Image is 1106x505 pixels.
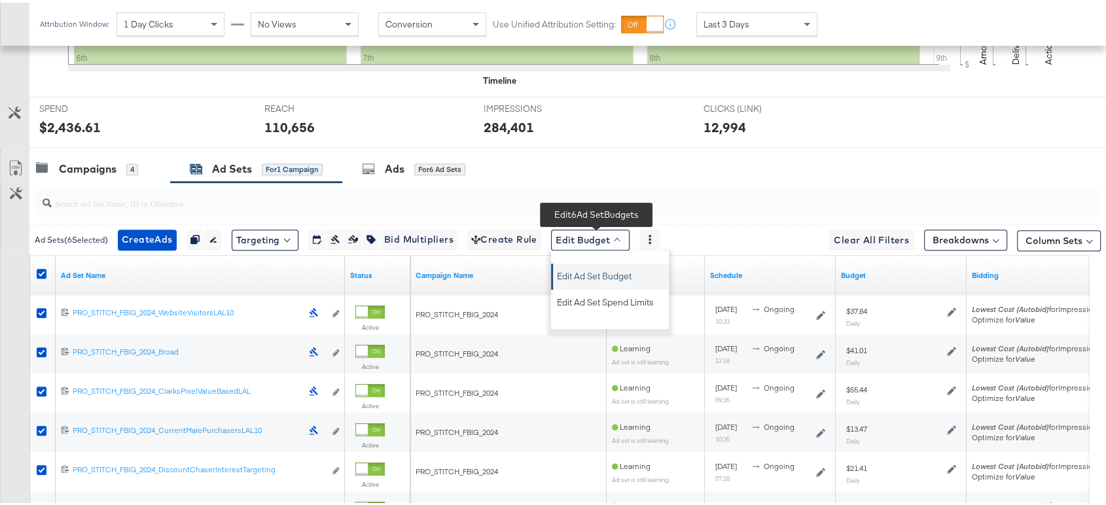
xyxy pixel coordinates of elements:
[124,16,173,27] span: 1 Day Clicks
[612,380,651,390] span: Learning
[972,302,1049,311] em: Lowest Cost (Autobid)
[715,472,730,479] sub: 07:28
[73,423,302,436] a: PRO_STITCH_FBIG_2024_CurrentMalePurchasersLAL10
[52,183,1004,208] input: Search Ad Set Name, ID or Objective
[73,344,302,355] div: PRO_STITCH_FBIG_2024_Broad
[972,380,1101,390] span: for Impressions
[484,115,534,134] div: 284,401
[553,287,669,308] button: Edit Ad Set Spend Limits
[846,343,867,353] div: $41.01
[73,383,302,397] a: PRO_STITCH_FBIG_2024_ClarksPixelValueBasedLAL
[710,268,830,278] a: Shows when your Ad Set is scheduled to deliver.
[416,385,498,395] span: PRO_STITCH_FBIG_2024
[612,341,651,351] span: Learning
[972,459,1101,468] span: for Impressions
[924,227,1007,248] button: Breakdowns
[764,302,794,311] span: ongoing
[493,16,616,28] label: Use Unified Attribution Setting:
[416,307,498,317] span: PRO_STITCH_FBIG_2024
[122,229,173,245] span: Create Ads
[355,399,385,408] label: Active
[385,16,433,27] span: Conversion
[846,434,860,442] sub: Daily
[829,227,914,248] button: Clear All Filters
[764,341,794,351] span: ongoing
[846,395,860,403] sub: Daily
[972,430,1101,440] div: Optimize for
[846,356,860,364] sub: Daily
[416,425,498,434] span: PRO_STITCH_FBIG_2024
[416,464,498,474] span: PRO_STITCH_FBIG_2024
[380,227,457,248] button: Bid Multipliers
[1015,469,1035,479] em: Value
[972,312,1101,322] div: Optimize for
[715,302,737,311] span: [DATE]
[972,419,1101,429] span: for Impressions
[846,474,860,481] sub: Daily
[39,100,137,113] span: SPEND
[73,462,325,476] a: PRO_STITCH_FBIG_2024_DiscountChaserInterestTargeting
[262,161,323,173] div: for 1 Campaign
[972,341,1049,351] em: Lowest Cost (Autobid)
[61,268,340,278] a: Your Ad Set name.
[972,380,1049,390] em: Lowest Cost (Autobid)
[846,304,867,314] div: $37.84
[1017,228,1101,249] button: Column Sets
[264,100,363,113] span: REACH
[612,419,651,429] span: Learning
[1015,312,1035,322] em: Value
[972,351,1101,362] div: Optimize for
[355,478,385,486] label: Active
[557,263,632,280] span: Edit Ad Set Budget
[704,16,749,27] span: Last 3 Days
[73,305,302,319] a: PRO_STITCH_FBIG_2024_WebsiteVisitorsLAL10
[704,115,746,134] div: 12,994
[834,230,909,246] span: Clear All Filters
[1015,351,1035,361] em: Value
[704,100,802,113] span: CLICKS (LINK)
[212,159,252,174] div: Ad Sets
[972,268,1092,278] a: Shows your bid and optimisation settings for this Ad Set.
[416,346,498,356] span: PRO_STITCH_FBIG_2024
[484,100,582,113] span: IMPRESSIONS
[841,268,961,278] a: Shows the current budget of Ad Set.
[715,459,737,468] span: [DATE]
[73,423,302,433] div: PRO_STITCH_FBIG_2024_CurrentMalePurchasersLAL10
[385,159,404,174] div: Ads
[1015,391,1035,400] em: Value
[612,473,670,481] sub: Ad set is still learning.
[355,360,385,368] label: Active
[715,315,730,322] sub: 10:33
[1010,29,1022,62] text: Delivery
[73,344,302,358] a: PRO_STITCH_FBIG_2024_Broad
[715,419,737,429] span: [DATE]
[612,434,670,442] sub: Ad set is still learning.
[1043,31,1054,62] text: Actions
[972,341,1101,351] span: for Impressions
[715,393,730,401] sub: 09:35
[972,469,1101,479] div: Optimize for
[483,72,516,84] div: Timeline
[39,115,101,134] div: $2,436.61
[553,261,669,282] button: Edit Ad Set Budget
[126,161,138,173] div: 4
[73,462,325,472] div: PRO_STITCH_FBIG_2024_DiscountChaserInterestTargeting
[551,227,630,248] button: Edit Budget
[764,459,794,468] span: ongoing
[471,229,537,245] span: Create Rule
[258,16,296,27] span: No Views
[416,268,601,278] a: Your campaign name.
[972,419,1049,429] em: Lowest Cost (Autobid)
[846,461,867,471] div: $21.41
[846,421,867,432] div: $13.47
[972,302,1101,311] span: for Impressions
[384,229,454,245] span: Bid Multipliers
[715,380,737,390] span: [DATE]
[612,459,651,468] span: Learning
[35,232,108,243] div: Ad Sets ( 6 Selected)
[846,317,860,324] sub: Daily
[73,383,302,394] div: PRO_STITCH_FBIG_2024_ClarksPixelValueBasedLAL
[73,305,302,315] div: PRO_STITCH_FBIG_2024_WebsiteVisitorsLAL10
[846,382,867,392] div: $55.44
[350,268,405,278] a: Shows the current state of your Ad Set.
